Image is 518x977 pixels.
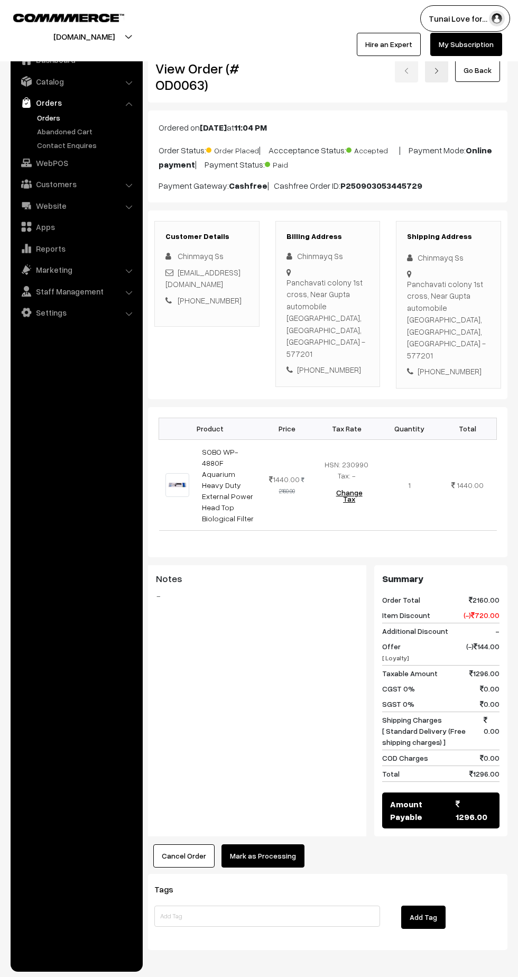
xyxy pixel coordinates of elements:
a: WebPOS [13,153,139,172]
a: Reports [13,239,139,258]
span: Taxable Amount [382,668,438,679]
button: Add Tag [401,906,446,929]
span: Offer [382,641,409,663]
span: HSN: 230990 Tax: - [325,460,368,480]
img: 60211901_646334612475839_2827974297828458496_n.jpg [165,473,189,497]
span: 0.00 [480,683,499,694]
span: 1296.00 [456,798,492,823]
a: COMMMERCE [13,11,106,23]
a: Marketing [13,260,139,279]
span: Chinmayq Ss [178,251,224,261]
th: Price [261,418,312,439]
h3: Notes [156,573,358,585]
span: - [495,625,499,637]
a: Orders [13,93,139,112]
span: COD Charges [382,752,428,763]
a: My Subscription [430,33,502,56]
span: 2160.00 [469,594,499,605]
span: 1296.00 [469,768,499,779]
span: SGST 0% [382,698,414,709]
b: Cashfree [229,180,267,191]
a: Website [13,196,139,215]
div: Chinmayq Ss [286,250,369,262]
a: Abandoned Cart [34,126,139,137]
img: COMMMERCE [13,14,124,22]
b: P250903053445729 [340,180,422,191]
img: right-arrow.png [433,68,440,74]
p: Ordered on at [159,121,497,134]
button: Mark as Processing [221,844,304,868]
span: 1 [408,481,411,490]
b: 11:04 PM [234,122,267,133]
span: 1440.00 [269,475,300,484]
th: Total [439,418,497,439]
a: Orders [34,112,139,123]
a: Staff Management [13,282,139,301]
div: Chinmayq Ss [407,252,490,264]
a: Contact Enquires [34,140,139,151]
th: Quantity [381,418,439,439]
a: Catalog [13,72,139,91]
span: Order Total [382,594,420,605]
button: Change Tax [325,481,374,511]
b: [DATE] [200,122,227,133]
a: Customers [13,174,139,193]
a: Settings [13,303,139,322]
span: Shipping Charges [ Standard Delivery (Free shipping charges) ] [382,714,484,748]
div: Panchavati colony 1st cross, Near Gupta automobile [GEOGRAPHIC_DATA], [GEOGRAPHIC_DATA], [GEOGRAP... [407,278,490,362]
span: Tags [154,884,186,895]
span: (-) 144.00 [466,641,499,663]
button: Cancel Order [153,844,215,868]
h3: Billing Address [286,232,369,241]
span: 0.00 [480,752,499,763]
h2: View Order (# OD0063) [155,60,260,93]
a: SOBO WP-4880F Aquarium Heavy Duty External Power Head Top Biological Filter [202,447,254,523]
span: CGST 0% [382,683,415,694]
span: 0.00 [480,698,499,709]
div: Panchavati colony 1st cross, Near Gupta automobile [GEOGRAPHIC_DATA], [GEOGRAPHIC_DATA], [GEOGRAP... [286,276,369,360]
p: Payment Gateway: | Cashfree Order ID: [159,179,497,192]
span: Total [382,768,400,779]
span: 1296.00 [469,668,499,679]
span: Amount Payable [390,798,456,823]
span: Item Discount [382,610,430,621]
span: [ Loyalty] [382,654,409,662]
span: Paid [265,156,318,170]
span: Accepted [346,142,399,156]
a: Hire an Expert [357,33,421,56]
span: 1440.00 [457,481,484,490]
a: Go Back [455,59,500,82]
blockquote: - [156,589,358,602]
span: Order Placed [206,142,259,156]
div: [PHONE_NUMBER] [286,364,369,376]
a: [PHONE_NUMBER] [178,296,242,305]
button: [DOMAIN_NAME] [16,23,152,50]
th: Product [159,418,261,439]
a: Apps [13,217,139,236]
button: Tunai Love for… [420,5,510,32]
p: Order Status: | Accceptance Status: | Payment Mode: | Payment Status: [159,142,497,171]
span: Additional Discount [382,625,448,637]
th: Tax Rate [313,418,381,439]
span: 0.00 [484,714,499,748]
img: user [489,11,505,26]
h3: Shipping Address [407,232,490,241]
h3: Summary [382,573,499,585]
div: [PHONE_NUMBER] [407,365,490,377]
a: [EMAIL_ADDRESS][DOMAIN_NAME] [165,268,240,289]
span: (-) 720.00 [464,610,499,621]
input: Add Tag [154,906,380,927]
h3: Customer Details [165,232,248,241]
